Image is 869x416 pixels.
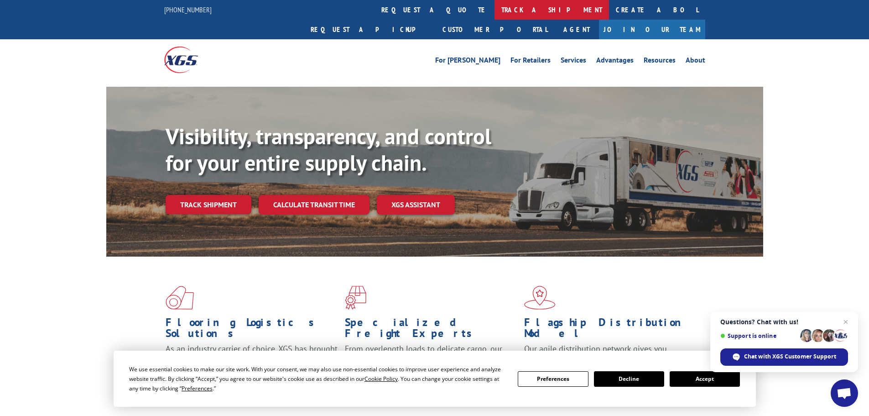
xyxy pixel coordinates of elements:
a: Track shipment [166,195,251,214]
a: Agent [554,20,599,39]
span: Questions? Chat with us! [720,318,848,326]
a: [PHONE_NUMBER] [164,5,212,14]
h1: Flooring Logistics Solutions [166,317,338,343]
a: Advantages [596,57,634,67]
div: Cookie Consent Prompt [114,351,756,407]
span: Cookie Policy [364,375,398,383]
a: Calculate transit time [259,195,369,215]
span: Our agile distribution network gives you nationwide inventory management on demand. [524,343,692,365]
a: XGS ASSISTANT [377,195,455,215]
a: Request a pickup [304,20,436,39]
a: Services [561,57,586,67]
span: Support is online [720,332,797,339]
button: Preferences [518,371,588,387]
b: Visibility, transparency, and control for your entire supply chain. [166,122,491,177]
img: xgs-icon-focused-on-flooring-red [345,286,366,310]
h1: Flagship Distribution Model [524,317,697,343]
a: Resources [644,57,676,67]
div: Open chat [831,379,858,407]
p: From overlength loads to delicate cargo, our experienced staff knows the best way to move your fr... [345,343,517,384]
button: Accept [670,371,740,387]
a: For [PERSON_NAME] [435,57,500,67]
a: About [686,57,705,67]
a: For Retailers [510,57,551,67]
span: Preferences [182,384,213,392]
div: We use essential cookies to make our site work. With your consent, we may also use non-essential ... [129,364,507,393]
a: Join Our Team [599,20,705,39]
span: As an industry carrier of choice, XGS has brought innovation and dedication to flooring logistics... [166,343,338,376]
span: Chat with XGS Customer Support [744,353,836,361]
img: xgs-icon-flagship-distribution-model-red [524,286,556,310]
button: Decline [594,371,664,387]
a: Customer Portal [436,20,554,39]
div: Chat with XGS Customer Support [720,348,848,366]
img: xgs-icon-total-supply-chain-intelligence-red [166,286,194,310]
h1: Specialized Freight Experts [345,317,517,343]
span: Close chat [840,316,851,327]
